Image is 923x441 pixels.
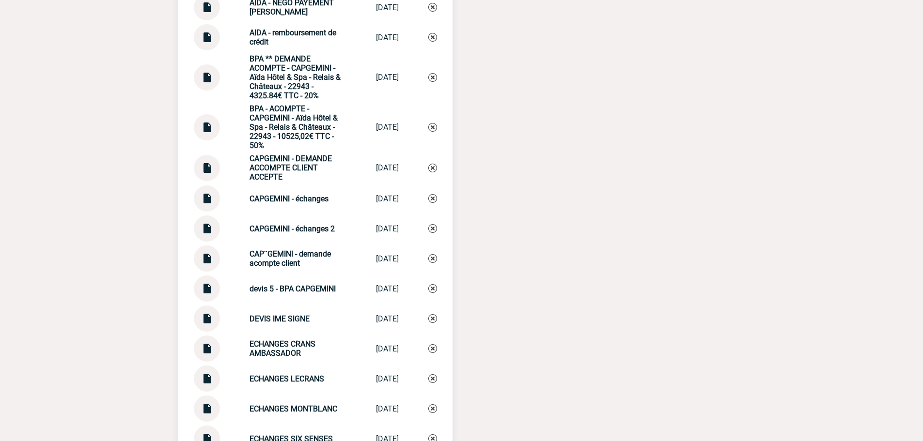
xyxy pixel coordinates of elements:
[376,344,399,353] div: [DATE]
[250,224,335,233] strong: CAPGEMINI - échanges 2
[428,404,437,413] img: Supprimer
[428,3,437,12] img: Supprimer
[376,194,399,203] div: [DATE]
[250,284,336,293] strong: devis 5 - BPA CAPGEMINI
[376,224,399,233] div: [DATE]
[376,254,399,263] div: [DATE]
[376,404,399,413] div: [DATE]
[376,73,399,82] div: [DATE]
[428,374,437,383] img: Supprimer
[250,28,336,46] strong: AIDA - remboursement de crédit
[376,122,399,132] div: [DATE]
[250,404,337,413] strong: ECHANGES MONTBLANC
[250,54,341,100] strong: BPA ** DEMANDE ACOMPTE - CAPGEMINI - Aïda Hôtel & Spa - Relais & Châteaux - 22943 - 4325.84€ TTC ...
[250,314,310,323] strong: DEVIS IME SIGNE
[376,284,399,293] div: [DATE]
[428,344,437,353] img: Supprimer
[250,154,332,182] strong: CAPGEMINI - DEMANDE ACCOMPTE CLIENT ACCEPTE
[428,284,437,293] img: Supprimer
[428,33,437,42] img: Supprimer
[376,314,399,323] div: [DATE]
[250,194,329,203] strong: CAPGEMINI - échanges
[428,164,437,172] img: Supprimer
[376,33,399,42] div: [DATE]
[428,123,437,132] img: Supprimer
[250,374,324,383] strong: ECHANGES LECRANS
[376,3,399,12] div: [DATE]
[376,163,399,172] div: [DATE]
[428,73,437,82] img: Supprimer
[428,194,437,203] img: Supprimer
[428,314,437,323] img: Supprimer
[250,249,331,268] strong: CAP¨GEMINI - demande acompte client
[428,254,437,263] img: Supprimer
[250,339,315,358] strong: ECHANGES CRANS AMBASSADOR
[376,374,399,383] div: [DATE]
[250,104,338,150] strong: BPA - ACOMPTE - CAPGEMINI - Aïda Hôtel & Spa - Relais & Châteaux - 22943 - 10525,02€ TTC - 50%
[428,224,437,233] img: Supprimer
